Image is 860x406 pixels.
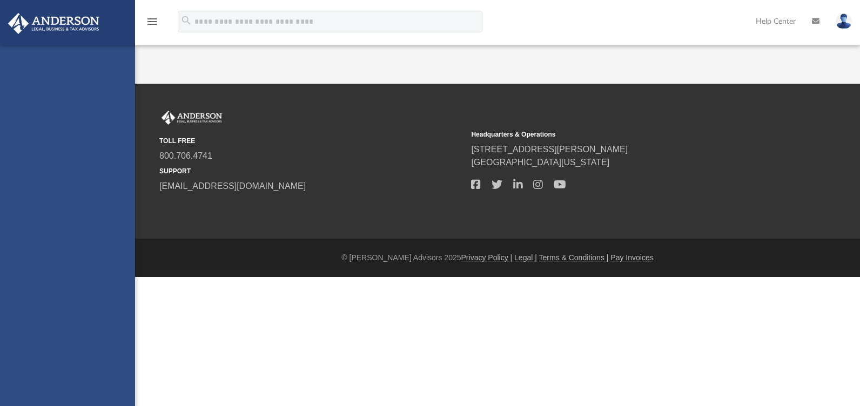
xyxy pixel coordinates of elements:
img: User Pic [836,13,852,29]
i: menu [146,15,159,28]
a: menu [146,21,159,28]
img: Anderson Advisors Platinum Portal [5,13,103,34]
img: Anderson Advisors Platinum Portal [159,111,224,125]
a: [STREET_ADDRESS][PERSON_NAME] [471,145,628,154]
a: 800.706.4741 [159,151,212,160]
div: © [PERSON_NAME] Advisors 2025 [135,252,860,263]
small: TOLL FREE [159,136,463,146]
a: [GEOGRAPHIC_DATA][US_STATE] [471,158,609,167]
a: Privacy Policy | [461,253,513,262]
small: Headquarters & Operations [471,130,775,139]
i: search [180,15,192,26]
a: [EMAIL_ADDRESS][DOMAIN_NAME] [159,181,306,191]
a: Legal | [514,253,537,262]
small: SUPPORT [159,166,463,176]
a: Pay Invoices [610,253,653,262]
a: Terms & Conditions | [539,253,609,262]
